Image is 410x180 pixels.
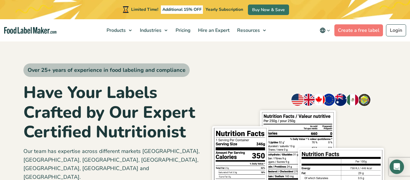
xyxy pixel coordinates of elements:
span: Additional 15% OFF [161,5,203,14]
a: Buy Now & Save [248,5,289,15]
span: Limited Time! [131,7,158,12]
span: Yearly Subscription [206,7,243,12]
span: Over 25+ years of experience in food labeling and compliance [23,63,190,77]
a: Login [386,24,406,36]
h1: Have Your Labels Crafted by Our Expert Certified Nutritionist [23,83,200,142]
a: Pricing [172,19,193,41]
a: Products [103,19,135,41]
span: Pricing [174,27,191,34]
a: Create a free label [334,24,383,36]
a: Resources [234,19,269,41]
span: Hire an Expert [196,27,230,34]
div: Open Intercom Messenger [390,160,404,174]
a: Hire an Expert [194,19,232,41]
span: Products [105,27,126,34]
span: Resources [235,27,261,34]
a: Industries [136,19,170,41]
span: Industries [138,27,162,34]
